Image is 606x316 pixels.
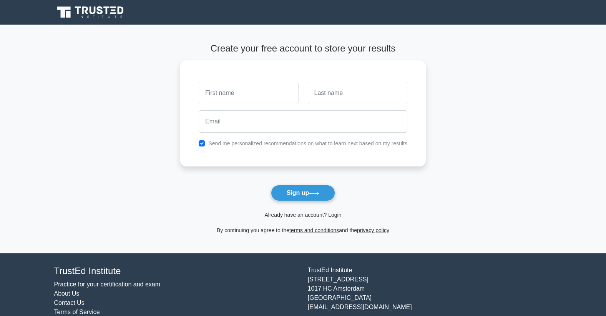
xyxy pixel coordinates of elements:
h4: Create your free account to store your results [180,43,426,54]
a: Terms of Service [54,309,100,315]
a: Contact Us [54,299,85,306]
a: About Us [54,290,80,297]
a: Practice for your certification and exam [54,281,161,288]
input: First name [199,82,298,104]
input: Last name [308,82,407,104]
a: privacy policy [357,227,389,233]
a: Already have an account? Login [264,212,341,218]
div: By continuing you agree to the and the [176,226,430,235]
label: Send me personalized recommendations on what to learn next based on my results [208,140,407,146]
input: Email [199,110,407,133]
a: terms and conditions [289,227,339,233]
button: Sign up [271,185,335,201]
h4: TrustEd Institute [54,266,299,277]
